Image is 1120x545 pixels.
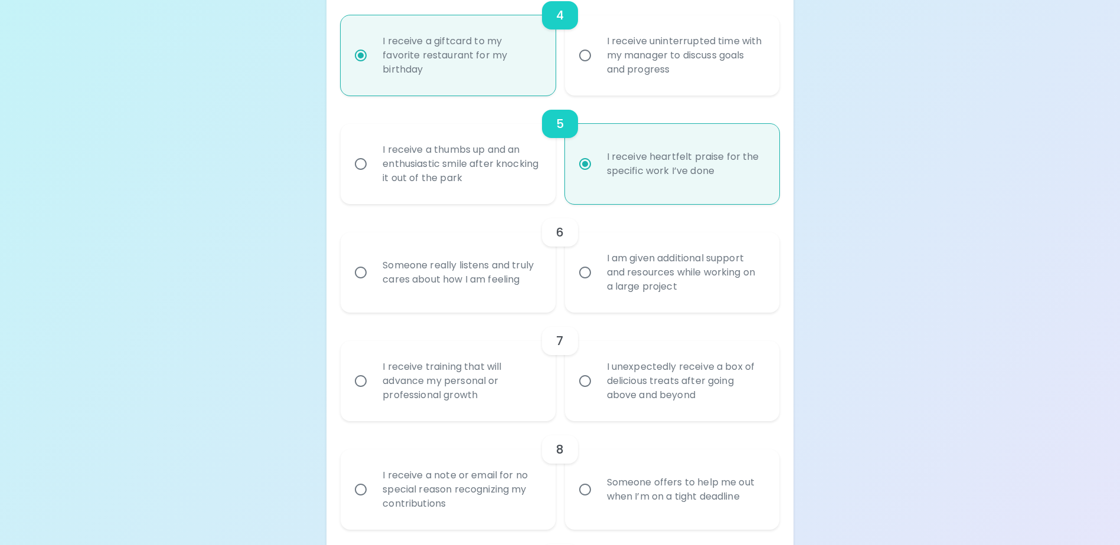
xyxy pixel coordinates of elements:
h6: 5 [556,114,564,133]
div: Someone really listens and truly cares about how I am feeling [373,244,548,301]
div: I am given additional support and resources while working on a large project [597,237,773,308]
div: I receive a thumbs up and an enthusiastic smile after knocking it out of the park [373,129,548,199]
h6: 4 [556,6,564,25]
div: I receive a note or email for no special reason recognizing my contributions [373,454,548,525]
div: I receive uninterrupted time with my manager to discuss goals and progress [597,20,773,91]
div: I receive heartfelt praise for the specific work I’ve done [597,136,773,192]
h6: 6 [556,223,564,242]
h6: 7 [556,331,563,350]
div: choice-group-check [341,204,779,313]
div: choice-group-check [341,421,779,530]
h6: 8 [556,440,564,459]
div: Someone offers to help me out when I’m on a tight deadline [597,461,773,518]
div: choice-group-check [341,96,779,204]
div: I unexpectedly receive a box of delicious treats after going above and beyond [597,346,773,416]
div: choice-group-check [341,313,779,421]
div: I receive a giftcard to my favorite restaurant for my birthday [373,20,548,91]
div: I receive training that will advance my personal or professional growth [373,346,548,416]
